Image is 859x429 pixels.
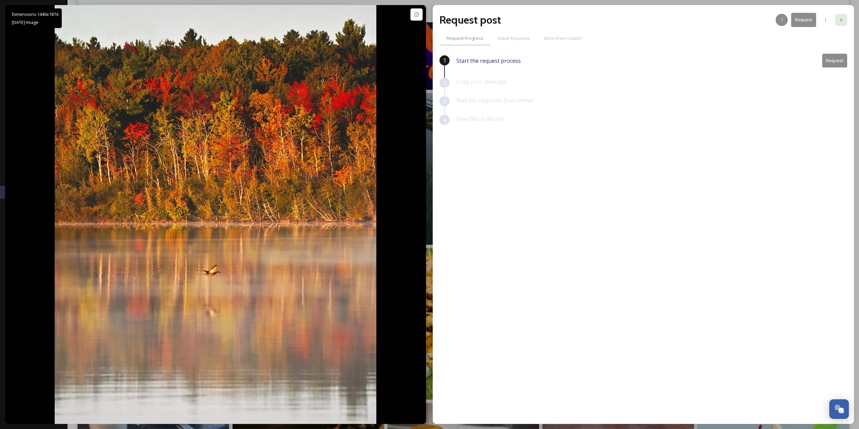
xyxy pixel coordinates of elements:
[447,35,483,42] span: Request Progress
[12,11,58,17] span: Dimensions: 1440 x 1874
[544,35,582,42] span: More From Creator
[439,12,501,28] h2: Request post
[12,19,38,25] span: [DATE] - Image
[443,79,446,87] span: 2
[443,97,446,105] span: 3
[829,399,849,419] button: Open Chat
[822,54,847,68] button: Request
[55,5,377,424] img: Where are you going this October? By drewkochanny . . . . . . . . . . . #puremichigan #puremittig...
[456,57,521,65] span: Start the request process
[456,97,534,104] span: Wait for response from owner
[791,13,816,27] button: Request
[456,115,504,123] span: View files in library
[498,35,530,42] span: Active Requests
[443,116,446,124] span: 4
[456,78,506,85] span: Copy your message
[781,17,783,23] span: 1
[443,56,446,64] span: 1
